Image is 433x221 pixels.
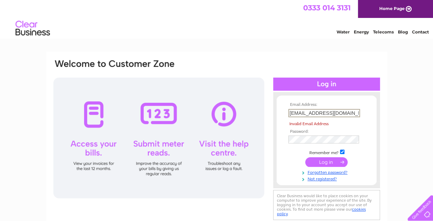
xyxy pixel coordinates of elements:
span: Invalid Email Address [289,121,329,126]
th: Password: [287,129,367,134]
img: logo.png [15,18,50,39]
a: cookies policy [277,207,366,216]
a: Water [337,29,350,34]
a: Telecoms [373,29,394,34]
div: Clear Business is a trading name of Verastar Limited (registered in [GEOGRAPHIC_DATA] No. 3667643... [54,4,380,33]
td: Remember me? [287,149,367,155]
th: Email Address: [287,102,367,107]
a: Energy [354,29,369,34]
a: Contact [412,29,429,34]
div: Clear Business would like to place cookies on your computer to improve your experience of the sit... [273,190,380,220]
a: Not registered? [288,175,367,182]
a: Forgotten password? [288,169,367,175]
input: Submit [305,157,348,167]
a: Blog [398,29,408,34]
a: 0333 014 3131 [303,3,351,12]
